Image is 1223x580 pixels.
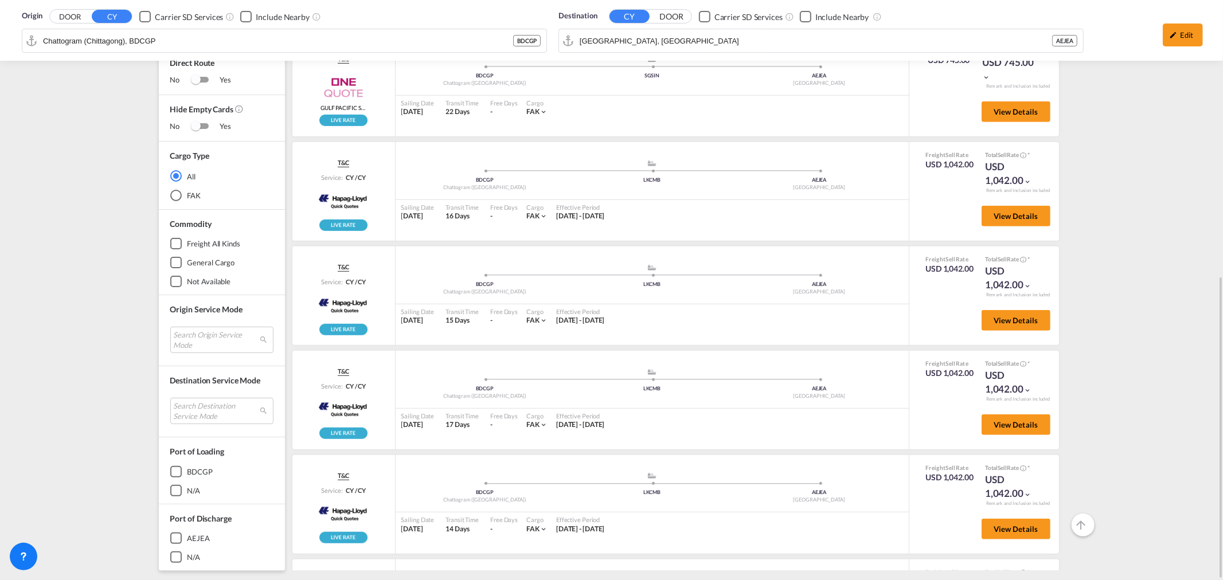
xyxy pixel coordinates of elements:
div: LKCMB [568,281,736,288]
div: LKCMB [568,489,736,496]
div: Cargo [526,99,548,107]
div: [DATE] [401,107,435,117]
div: N/A [187,552,201,563]
div: freight all kinds [187,239,240,249]
div: BDCGP [401,281,569,288]
span: View Details [994,107,1038,116]
button: View Details [982,101,1050,122]
div: Free Days [490,99,518,107]
span: Sell [945,256,955,262]
span: FAK [526,524,540,533]
div: [DATE] [401,524,435,534]
button: Spot Rates are dynamic & can fluctuate with time [1019,464,1027,473]
div: Rollable available [319,324,368,335]
span: Sell [998,569,1007,575]
button: DOOR [50,10,90,23]
md-icon: Unchecked: Search for CY (Container Yard) services for all selected carriers.Checked : Search for... [225,12,235,21]
div: BDCGP [187,467,213,477]
div: Effective Period [556,412,605,420]
div: Sailing Date [401,307,435,316]
button: CY [609,10,650,23]
span: Sell [998,256,1007,262]
div: BDCGP [401,385,569,393]
div: AEJEA [736,177,903,184]
md-icon: Unchecked: Search for CY (Container Yard) services for all selected carriers.Checked : Search for... [785,12,794,21]
span: View Details [994,211,1038,221]
div: Remark and Inclusion included [978,292,1059,298]
md-icon: icon-arrow-up [1074,518,1088,532]
div: AEJEA [736,385,903,393]
div: Sailing Date [401,515,435,524]
md-icon: icon-chevron-down [540,108,548,116]
button: View Details [982,206,1050,226]
div: Effective Period [556,203,605,211]
div: Rollable available [319,532,368,543]
div: USD 1,042.00 [925,472,974,483]
div: Chattogram ([GEOGRAPHIC_DATA]) [401,393,569,400]
div: N/A [187,485,201,496]
div: - [490,211,493,221]
md-icon: icon-chevron-down [540,316,548,324]
div: 14 Days [446,524,479,534]
div: Total Rate [985,359,1042,369]
div: [GEOGRAPHIC_DATA] [736,496,903,504]
button: Spot Rates are dynamic & can fluctuate with time [1019,569,1027,577]
span: Origin Service Mode [170,305,243,315]
div: BDCGP [401,489,569,496]
span: Sell [945,569,955,575]
span: Service: [321,277,343,286]
span: Port of Discharge [170,514,232,523]
button: DOOR [651,10,691,23]
div: USD 1,042.00 [985,160,1042,187]
md-checkbox: Checkbox No Ink [240,10,310,22]
div: Include Nearby [815,11,869,23]
div: [GEOGRAPHIC_DATA] [736,184,903,191]
span: Subject to Remarks [1027,464,1030,471]
md-radio-button: FAK [170,190,273,201]
button: View Details [982,310,1050,331]
span: FAK [526,107,540,116]
span: Subject to Remarks [1027,151,1030,158]
div: icon-pencilEdit [1163,23,1203,46]
md-checkbox: N/A [170,485,273,496]
md-checkbox: Checkbox No Ink [139,10,223,22]
div: CY / CY [343,486,366,495]
md-checkbox: BDCGP [170,466,273,477]
span: Subject to Remarks [1027,256,1030,262]
span: FAK [526,211,540,220]
div: Rollable available [319,115,368,126]
span: Sell [945,360,955,367]
div: 15 Days [446,316,479,326]
span: Origin [22,10,42,22]
span: Subject to Remarks [1027,569,1030,575]
div: not available [187,277,231,287]
div: Freight Rate [925,255,974,263]
div: 01 Oct 2025 - 31 Oct 2025 [556,420,605,430]
md-checkbox: AEJEA [170,533,273,544]
div: Rollable available [319,220,368,231]
div: Chattogram ([GEOGRAPHIC_DATA]) [401,184,569,191]
span: Sell [998,360,1007,367]
div: Chattogram ([GEOGRAPHIC_DATA]) [401,80,569,87]
div: Remark and Inclusion included [978,500,1059,507]
span: Yes [208,75,231,86]
div: Include Nearby [256,11,310,23]
md-input-container: Jebel Ali, AEJEA [559,29,1083,52]
span: T&C [338,262,350,272]
div: Total Rate [985,151,1042,160]
div: AEJEA [736,281,903,288]
span: View Details [994,316,1038,325]
div: [GEOGRAPHIC_DATA] [736,393,903,400]
div: Transit Time [446,515,479,524]
span: Sell [998,464,1007,471]
div: Sailing Date [401,99,435,107]
md-icon: icon-chevron-down [982,73,990,81]
div: Freight Rate [925,568,974,576]
div: USD 1,042.00 [925,367,974,379]
md-input-container: Chattogram (Chittagong), BDCGP [22,29,546,52]
img: rpa-live-rate.png [319,220,368,231]
div: - [490,107,493,117]
div: LKCMB [568,385,736,393]
div: Sailing Date [401,412,435,420]
div: USD 1,042.00 [985,369,1042,396]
